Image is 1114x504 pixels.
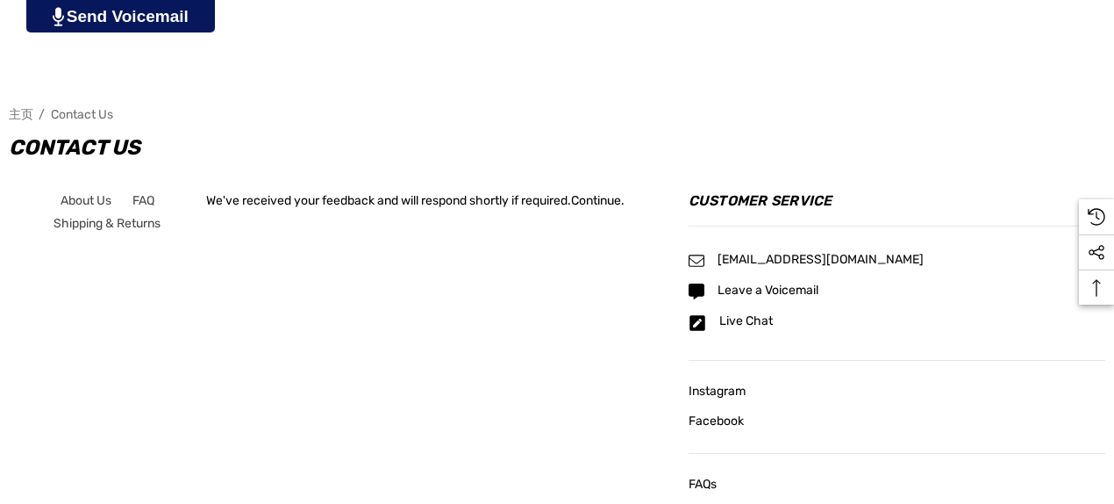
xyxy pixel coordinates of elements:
[718,283,818,298] span: Leave a Voicemail
[9,107,33,122] a: 主页
[689,314,706,332] svg: Icon Email
[1024,391,1106,473] iframe: Tidio Chat
[1088,208,1105,226] svg: Recently Viewed
[571,193,621,208] a: Continue
[719,314,773,328] a: Live Chat
[689,384,746,399] span: Instagram
[689,477,717,492] span: FAQs
[689,473,1105,496] a: FAQs
[689,190,1105,227] h4: Customer Service
[132,193,154,208] span: FAQ
[689,414,744,428] span: Facebook
[61,190,111,212] a: About Us
[51,107,113,122] a: Contact Us
[54,216,161,231] span: Shipping & Returns
[61,193,111,208] span: About Us
[718,284,818,298] a: Leave a Voicemail
[9,99,1105,130] nav: Breadcrumb
[689,410,1105,433] a: Facebook
[206,190,645,212] div: We've received your feedback and will respond shortly if required. .
[689,253,704,269] svg: Icon Email
[1088,244,1105,262] svg: Social Media
[689,380,1105,403] a: Instagram
[718,252,924,267] span: [EMAIL_ADDRESS][DOMAIN_NAME]
[132,190,154,212] a: FAQ
[718,253,924,267] a: [EMAIL_ADDRESS][DOMAIN_NAME]
[54,212,161,235] a: Shipping & Returns
[1079,279,1114,297] svg: Top
[9,130,1105,165] h1: Contact Us
[689,284,704,299] svg: Icon Email
[719,313,773,328] span: Live Chat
